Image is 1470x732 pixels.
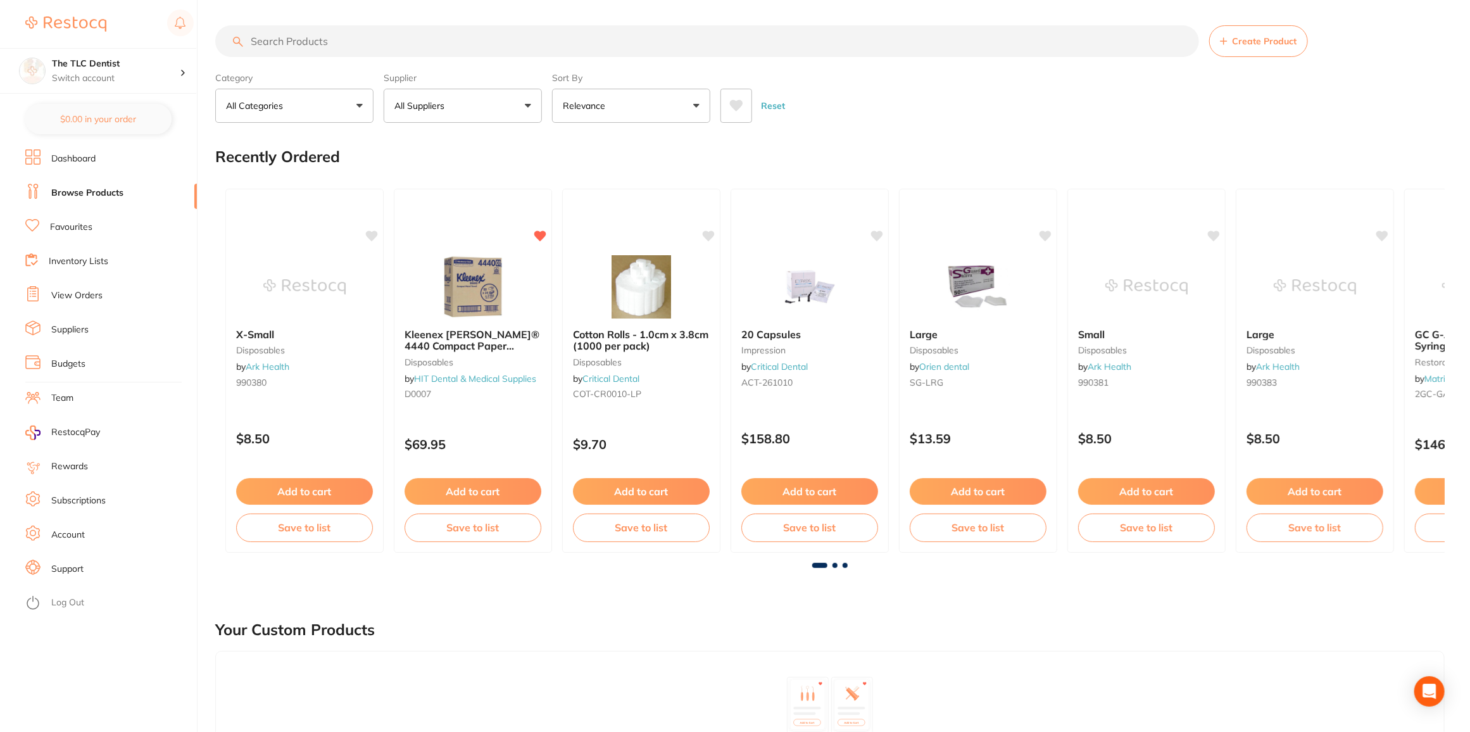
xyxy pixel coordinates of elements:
small: ACT-261010 [741,377,878,388]
a: Budgets [51,358,85,370]
div: Open Intercom Messenger [1414,676,1445,707]
small: SG-LRG [910,377,1046,388]
span: by [910,361,969,372]
span: RestocqPay [51,426,100,439]
img: Large [1274,255,1356,319]
p: $69.95 [405,437,541,451]
img: Small [1105,255,1188,319]
a: HIT Dental & Medical Supplies [414,373,536,384]
img: X-Small [263,255,346,319]
a: RestocqPay [25,426,100,440]
button: Add to cart [1247,478,1383,505]
a: Subscriptions [51,495,106,507]
h2: Recently Ordered [215,148,340,166]
p: $8.50 [1247,431,1383,446]
b: Kleenex Kimberly Clark® 4440 Compact Paper Towels [405,329,541,352]
button: Save to list [573,514,710,541]
button: Add to cart [1078,478,1215,505]
small: 990383 [1247,377,1383,388]
button: $0.00 in your order [25,104,172,134]
b: Large [910,329,1046,340]
button: Save to list [236,514,373,541]
button: Add to cart [236,478,373,505]
small: disposables [405,357,541,367]
button: Save to list [1247,514,1383,541]
span: Create Product [1233,36,1297,46]
img: 20 Capsules [769,255,851,319]
span: by [236,361,289,372]
p: $8.50 [236,431,373,446]
a: Account [51,529,85,541]
button: Log Out [25,593,193,614]
button: Save to list [1078,514,1215,541]
button: Create Product [1209,25,1308,57]
a: Log Out [51,596,84,609]
small: 990380 [236,377,373,388]
img: Large [937,255,1019,319]
small: disposables [573,357,710,367]
button: Relevance [552,89,710,123]
p: $13.59 [910,431,1046,446]
span: by [1078,361,1131,372]
button: Add to cart [741,478,878,505]
b: Large [1247,329,1383,340]
button: Save to list [405,514,541,541]
a: Favourites [50,221,92,234]
a: Restocq Logo [25,9,106,39]
b: X-Small [236,329,373,340]
a: Support [51,563,84,576]
span: by [405,373,536,384]
button: All Suppliers [384,89,542,123]
small: disposables [1247,345,1383,355]
a: Ark Health [1256,361,1300,372]
small: impression [741,345,878,355]
button: Reset [757,89,789,123]
small: COT-CR0010-LP [573,389,710,399]
small: 990381 [1078,377,1215,388]
img: Kleenex Kimberly Clark® 4440 Compact Paper Towels [432,255,514,319]
b: Small [1078,329,1215,340]
h4: The TLC Dentist [52,58,180,70]
a: Rewards [51,460,88,473]
a: Ark Health [246,361,289,372]
small: disposables [910,345,1046,355]
p: All Categories [226,99,288,112]
span: by [741,361,808,372]
p: All Suppliers [394,99,449,112]
label: Sort By [552,72,710,84]
button: Save to list [910,514,1046,541]
a: Suppliers [51,324,89,336]
p: $8.50 [1078,431,1215,446]
a: Dashboard [51,153,96,165]
small: D0007 [405,389,541,399]
h2: Your Custom Products [215,621,375,639]
a: View Orders [51,289,103,302]
a: Ark Health [1088,361,1131,372]
label: Supplier [384,72,542,84]
small: disposables [236,345,373,355]
img: RestocqPay [25,426,41,440]
p: Relevance [563,99,610,112]
p: $9.70 [573,437,710,451]
b: Cotton Rolls - 1.0cm x 3.8cm (1000 per pack) [573,329,710,352]
a: Browse Products [51,187,123,199]
img: Cotton Rolls - 1.0cm x 3.8cm (1000 per pack) [600,255,682,319]
img: Restocq Logo [25,16,106,32]
p: Switch account [52,72,180,85]
button: Add to cart [405,478,541,505]
label: Category [215,72,374,84]
a: Critical Dental [582,373,639,384]
input: Search Products [215,25,1199,57]
button: All Categories [215,89,374,123]
a: Team [51,392,73,405]
a: Inventory Lists [49,255,108,268]
button: Add to cart [573,478,710,505]
button: Save to list [741,514,878,541]
b: 20 Capsules [741,329,878,340]
span: by [1247,361,1300,372]
p: $158.80 [741,431,878,446]
small: disposables [1078,345,1215,355]
img: The TLC Dentist [20,58,45,84]
a: Orien dental [919,361,969,372]
span: by [573,373,639,384]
